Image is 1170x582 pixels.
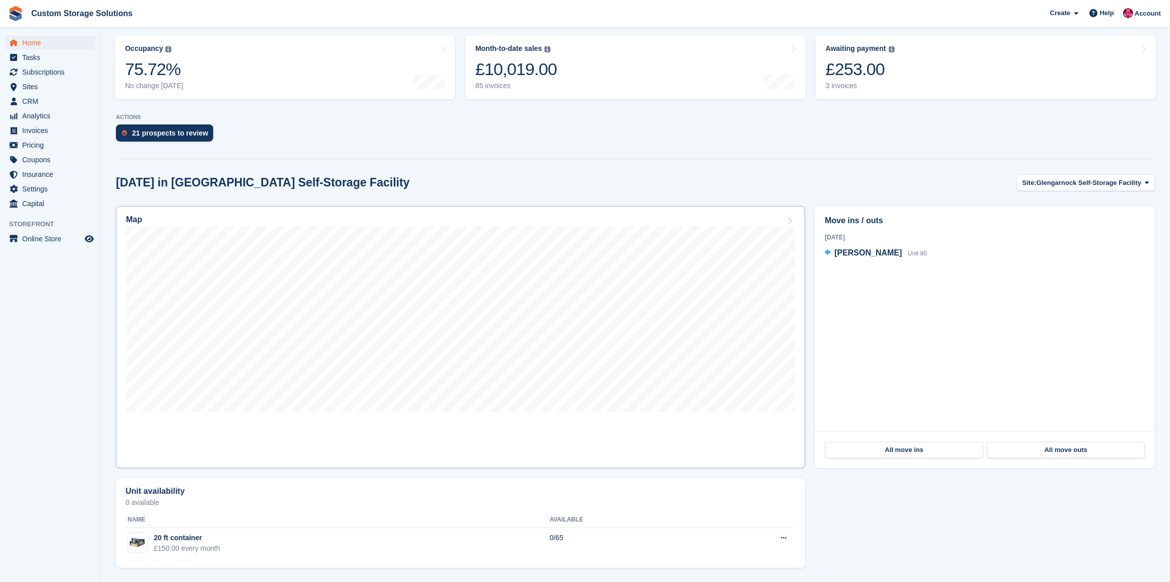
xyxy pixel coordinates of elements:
a: menu [5,65,95,79]
div: £10,019.00 [475,59,557,80]
a: menu [5,109,95,123]
span: Storefront [9,219,100,229]
td: 0/65 [549,528,701,559]
span: Account [1135,9,1161,19]
img: icon-info-grey-7440780725fd019a000dd9b08b2336e03edf1995a4989e88bcd33f0948082b44.svg [544,46,550,52]
span: Subscriptions [22,65,83,79]
a: menu [5,94,95,108]
a: 21 prospects to review [116,124,218,147]
a: Month-to-date sales £10,019.00 85 invoices [465,35,806,99]
span: Insurance [22,167,83,181]
a: menu [5,182,95,196]
div: 85 invoices [475,82,557,90]
p: ACTIONS [116,114,1155,120]
div: 75.72% [125,59,183,80]
h2: Map [126,215,142,224]
span: CRM [22,94,83,108]
a: menu [5,36,95,50]
span: Help [1100,8,1114,18]
div: £150.00 every month [154,543,220,554]
a: Map [116,206,805,468]
span: [PERSON_NAME] [834,248,902,257]
a: [PERSON_NAME] Unit 80 [825,247,927,260]
div: 3 invoices [826,82,895,90]
div: 20 ft container [154,533,220,543]
a: All move ins [825,442,983,458]
a: menu [5,167,95,181]
span: Capital [22,197,83,211]
th: Name [126,512,549,528]
span: Create [1050,8,1070,18]
a: Awaiting payment £253.00 3 invoices [816,35,1156,99]
img: 20.jpg [128,536,147,550]
span: Analytics [22,109,83,123]
span: Online Store [22,232,83,246]
img: Jack Alexander [1123,8,1133,18]
span: Settings [22,182,83,196]
div: Month-to-date sales [475,44,542,53]
a: menu [5,138,95,152]
a: menu [5,232,95,246]
a: Occupancy 75.72% No change [DATE] [115,35,455,99]
span: Sites [22,80,83,94]
img: stora-icon-8386f47178a22dfd0bd8f6a31ec36ba5ce8667c1dd55bd0f319d3a0aa187defe.svg [8,6,23,21]
button: Site: Glengarnock Self-Storage Facility [1017,174,1155,191]
img: prospect-51fa495bee0391a8d652442698ab0144808aea92771e9ea1ae160a38d050c398.svg [122,130,127,136]
h2: Unit availability [126,487,184,496]
th: Available [549,512,701,528]
div: [DATE] [825,233,1145,242]
h2: [DATE] in [GEOGRAPHIC_DATA] Self-Storage Facility [116,176,410,189]
a: All move outs [987,442,1145,458]
a: menu [5,153,95,167]
span: Glengarnock Self-Storage Facility [1036,178,1141,188]
span: Site: [1022,178,1036,188]
div: £253.00 [826,59,895,80]
img: icon-info-grey-7440780725fd019a000dd9b08b2336e03edf1995a4989e88bcd33f0948082b44.svg [889,46,895,52]
div: Occupancy [125,44,163,53]
a: menu [5,123,95,138]
a: menu [5,80,95,94]
div: 21 prospects to review [132,129,208,137]
a: menu [5,50,95,64]
p: 0 available [126,499,795,506]
span: Invoices [22,123,83,138]
span: Coupons [22,153,83,167]
div: Awaiting payment [826,44,886,53]
span: Tasks [22,50,83,64]
a: Custom Storage Solutions [27,5,137,22]
div: No change [DATE] [125,82,183,90]
span: Home [22,36,83,50]
a: Preview store [83,233,95,245]
span: Pricing [22,138,83,152]
span: Unit 80 [908,250,927,257]
img: icon-info-grey-7440780725fd019a000dd9b08b2336e03edf1995a4989e88bcd33f0948082b44.svg [165,46,171,52]
h2: Move ins / outs [825,215,1145,227]
a: menu [5,197,95,211]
